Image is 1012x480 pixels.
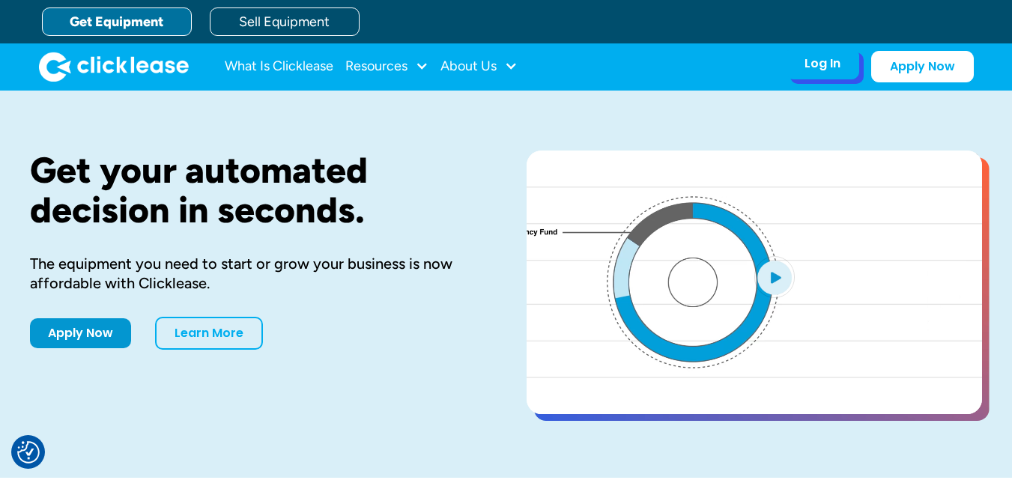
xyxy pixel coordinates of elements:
a: Sell Equipment [210,7,360,36]
a: home [39,52,189,82]
div: About Us [440,52,518,82]
div: Log In [805,56,840,71]
img: Blue play button logo on a light blue circular background [754,256,795,298]
a: What Is Clicklease [225,52,333,82]
img: Revisit consent button [17,441,40,464]
img: Clicklease logo [39,52,189,82]
button: Consent Preferences [17,441,40,464]
a: open lightbox [527,151,982,414]
h1: Get your automated decision in seconds. [30,151,479,230]
a: Learn More [155,317,263,350]
a: Apply Now [30,318,131,348]
div: Resources [345,52,428,82]
a: Get Equipment [42,7,192,36]
div: The equipment you need to start or grow your business is now affordable with Clicklease. [30,254,479,293]
a: Apply Now [871,51,974,82]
